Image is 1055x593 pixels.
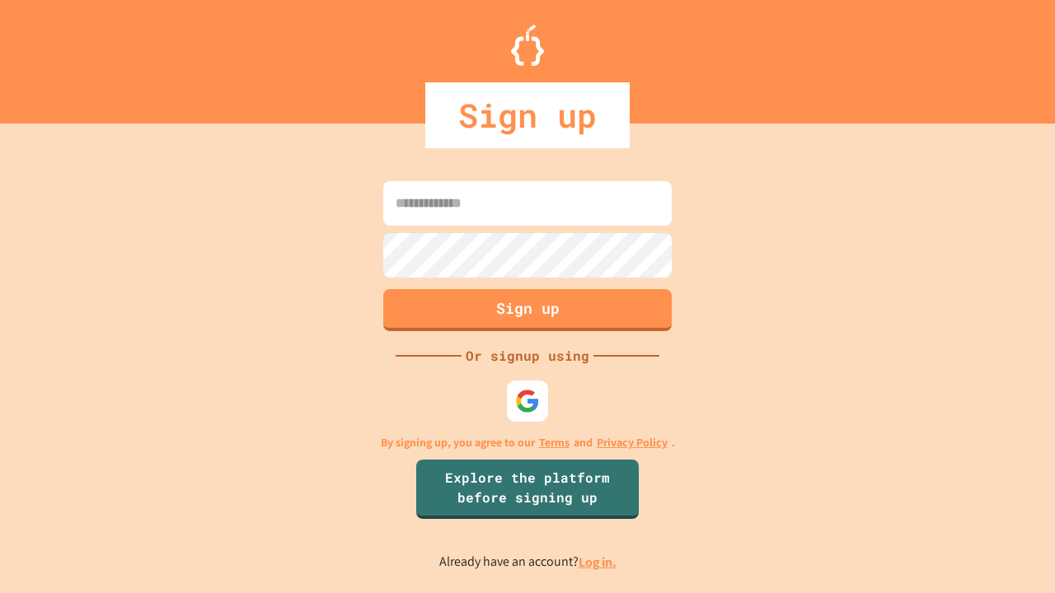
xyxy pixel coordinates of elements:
[416,460,639,519] a: Explore the platform before signing up
[425,82,630,148] div: Sign up
[383,289,672,331] button: Sign up
[439,552,617,572] p: Already have an account?
[462,346,593,366] div: Or signup using
[515,389,540,413] img: google-icon.svg
[579,553,617,571] a: Log in.
[511,25,544,66] img: Logo.svg
[381,434,675,451] p: By signing up, you agree to our and .
[539,434,570,451] a: Terms
[597,434,668,451] a: Privacy Policy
